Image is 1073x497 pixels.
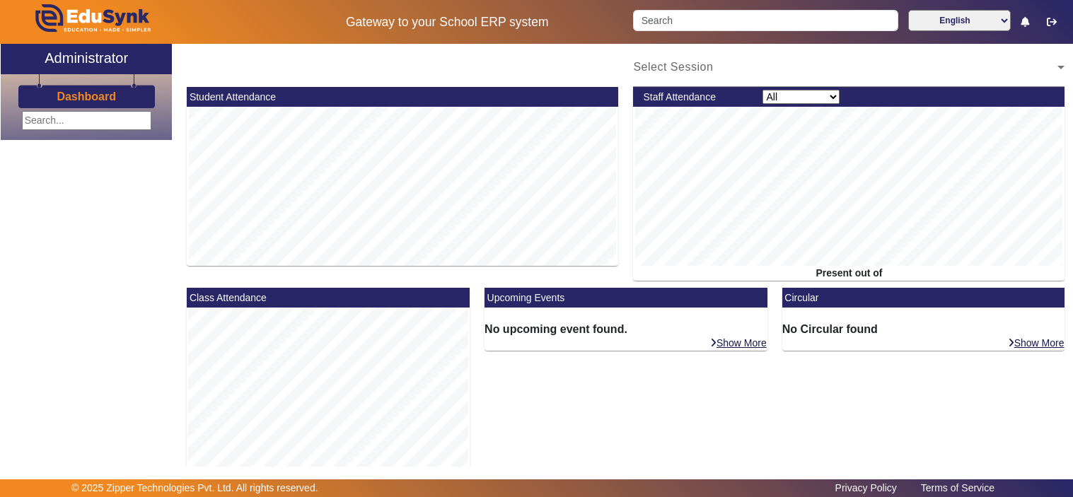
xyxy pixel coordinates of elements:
[22,111,151,130] input: Search...
[828,479,904,497] a: Privacy Policy
[71,481,318,496] p: © 2025 Zipper Technologies Pvt. Ltd. All rights reserved.
[57,90,116,103] h3: Dashboard
[45,49,128,66] h2: Administrator
[709,337,767,349] a: Show More
[1,44,172,74] a: Administrator
[782,322,1065,336] h6: No Circular found
[276,15,618,30] h5: Gateway to your School ERP system
[914,479,1002,497] a: Terms of Service
[485,288,767,308] mat-card-header: Upcoming Events
[636,90,755,105] div: Staff Attendance
[485,322,767,336] h6: No upcoming event found.
[782,288,1065,308] mat-card-header: Circular
[56,89,117,104] a: Dashboard
[633,61,713,73] span: Select Session
[187,87,618,107] mat-card-header: Student Attendance
[1007,337,1065,349] a: Show More
[187,288,470,308] mat-card-header: Class Attendance
[633,10,898,31] input: Search
[633,266,1065,281] div: Present out of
